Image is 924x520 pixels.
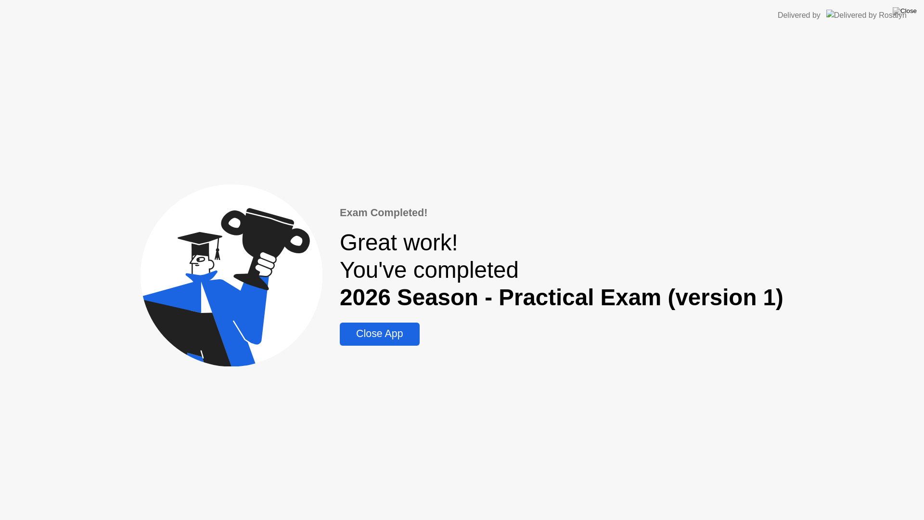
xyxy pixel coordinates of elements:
div: Great work! You've completed [340,229,783,311]
div: Delivered by [778,10,821,21]
div: Close App [343,328,416,340]
div: Exam Completed! [340,205,783,221]
img: Close [893,7,917,15]
img: Delivered by Rosalyn [826,10,907,21]
b: 2026 Season - Practical Exam (version 1) [340,285,783,310]
button: Close App [340,323,419,346]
